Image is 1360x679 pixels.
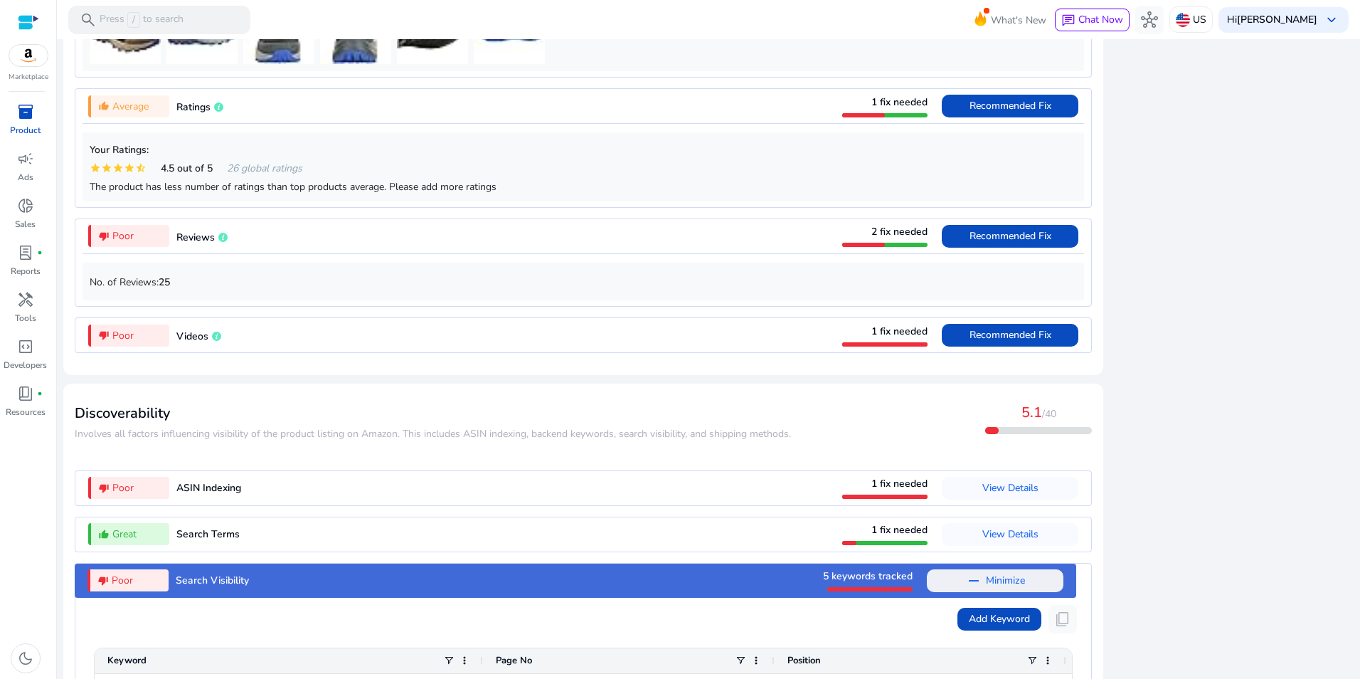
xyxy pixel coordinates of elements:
h3: Discoverability [75,405,791,422]
span: donut_small [17,197,34,214]
mat-icon: thumb_down_alt [98,330,110,341]
img: us.svg [1176,13,1190,27]
b: [PERSON_NAME] [1237,13,1317,26]
p: Marketplace [9,72,48,83]
p: Reports [11,265,41,278]
button: View Details [942,477,1078,500]
span: 1 fix needed [871,95,928,109]
button: Minimize [927,569,1063,592]
span: Videos [176,330,208,343]
p: Sales [15,218,36,231]
span: dark_mode [17,650,34,667]
mat-icon: star [112,162,124,174]
span: 4.5 out of 5 [161,161,213,176]
span: Reviews [176,231,215,244]
p: Press to search [100,12,184,28]
span: search [80,11,97,28]
span: 5 keywords tracked [823,569,913,583]
span: 2 fix needed [871,225,928,238]
span: 1 fix needed [871,477,928,490]
span: lab_profile [17,244,34,261]
mat-icon: thumb_up_alt [98,100,110,112]
span: What's New [991,8,1046,33]
mat-icon: star_half [135,162,147,174]
p: No. of Reviews: [90,275,1077,290]
div: The product has less number of ratings than top products average. Please add more ratings [90,179,1077,194]
span: fiber_manual_record [37,250,43,256]
span: Average [112,99,149,114]
p: Resources [6,406,46,419]
b: 25 [159,275,170,289]
span: View Details [982,527,1038,541]
p: US [1193,7,1206,32]
button: hub [1135,6,1164,34]
span: book_4 [17,385,34,402]
span: hub [1141,11,1158,28]
mat-icon: thumb_down_alt [98,231,110,242]
button: Recommended Fix [942,225,1078,248]
button: Recommended Fix [942,95,1078,117]
span: Recommended Fix [969,99,1051,112]
span: 1 fix needed [871,523,928,537]
button: chatChat Now [1055,9,1130,31]
p: Tools [15,312,36,325]
span: keyboard_arrow_down [1323,11,1340,28]
p: Ads [18,171,33,184]
span: Recommended Fix [969,328,1051,342]
span: Search Terms [176,527,240,541]
mat-icon: remove [965,572,982,589]
span: handyman [17,291,34,308]
span: Poor [112,328,134,343]
span: code_blocks [17,338,34,355]
span: chat [1061,14,1075,28]
span: ​​Involves all factors influencing visibility of the product listing on Amazon. This includes ASI... [75,427,791,441]
span: Great [112,527,137,542]
button: Recommended Fix [942,324,1078,347]
span: Position [787,654,821,667]
mat-icon: thumb_down_alt [98,483,110,494]
span: 5.1 [1021,403,1042,422]
span: Keyword [107,654,147,667]
mat-icon: star [124,162,135,174]
button: Add Keyword [957,608,1041,631]
span: campaign [17,150,34,167]
span: 26 global ratings [227,161,302,176]
span: inventory_2 [17,103,34,120]
p: Product [10,124,41,137]
button: View Details [942,523,1078,546]
img: amazon.svg [9,45,48,66]
span: View Details [982,481,1038,495]
span: Ratings [176,100,211,114]
span: Poor [112,228,134,243]
mat-icon: thumb_up_alt [98,529,110,540]
span: / [127,12,140,28]
span: Search Visibility [176,574,249,587]
span: Poor [112,573,133,588]
mat-icon: star [101,162,112,174]
span: 1 fix needed [871,325,928,338]
span: Chat Now [1078,13,1123,26]
span: ASIN Indexing [176,481,241,495]
mat-icon: thumb_down_alt [97,575,109,586]
p: Hi [1227,15,1317,25]
span: Poor [112,480,134,495]
span: /40 [1042,407,1056,421]
h5: Your Ratings: [90,144,1077,157]
span: Page No [496,654,532,667]
span: Minimize [986,569,1025,592]
span: fiber_manual_record [37,391,43,396]
span: Add Keyword [969,611,1030,626]
span: Recommended Fix [969,229,1051,243]
mat-icon: star [90,162,101,174]
p: Developers [4,359,47,372]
